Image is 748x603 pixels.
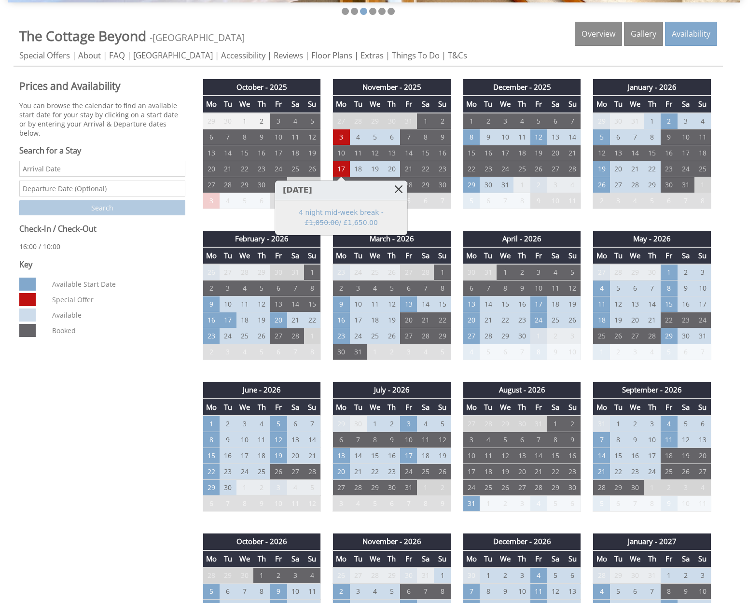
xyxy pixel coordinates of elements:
th: We [627,96,644,112]
td: 3 [497,113,513,129]
td: 28 [417,264,434,280]
td: 29 [463,177,480,193]
td: 1 [434,264,451,280]
dd: Available Start Date [50,278,183,291]
td: 18 [694,145,711,161]
th: April - 2026 [463,231,581,247]
td: 7 [497,193,513,209]
td: 16 [434,145,451,161]
td: 2 [530,177,547,193]
td: 24 [333,177,350,193]
th: Fr [530,247,547,264]
th: Sa [287,247,304,264]
td: 4 [627,193,644,209]
td: 4 [547,264,564,280]
td: 27 [203,177,220,193]
td: 2 [304,177,321,193]
a: The Cottage Beyond [19,27,150,45]
td: 29 [644,177,661,193]
td: 2 [513,264,530,280]
td: 10 [678,129,694,145]
td: 20 [383,161,400,177]
a: Accessibility [221,50,265,61]
td: 11 [564,193,581,209]
th: Tu [610,247,627,264]
td: 16 [480,145,497,161]
td: 11 [694,129,711,145]
th: Su [434,247,451,264]
td: 3 [678,113,694,129]
td: 13 [610,145,627,161]
td: 3 [270,113,287,129]
td: 4 [287,113,304,129]
th: Th [253,96,270,112]
td: 26 [383,264,400,280]
td: 8 [236,129,253,145]
th: Su [694,247,711,264]
td: 17 [497,145,513,161]
th: May - 2026 [593,231,711,247]
td: 17 [678,145,694,161]
td: 29 [367,113,384,129]
th: Fr [661,96,678,112]
td: 24 [270,161,287,177]
th: Su [304,96,321,112]
p: You can browse the calendar to find an available start date for your stay by clicking on a start ... [19,101,185,138]
td: 9 [661,129,678,145]
td: 29 [203,113,220,129]
td: 30 [434,177,451,193]
td: 27 [400,264,417,280]
td: 5 [593,129,610,145]
th: Mo [593,247,610,264]
td: 1 [287,177,304,193]
td: 5 [367,129,384,145]
td: 4 [564,177,581,193]
td: 21 [220,161,236,177]
td: 21 [400,161,417,177]
input: Arrival Date [19,161,185,177]
td: 20 [203,161,220,177]
td: 2 [434,113,451,129]
th: We [236,247,253,264]
td: 13 [547,129,564,145]
a: [GEOGRAPHIC_DATA] [152,31,245,44]
td: 5 [530,113,547,129]
td: 28 [350,113,367,129]
td: 28 [564,161,581,177]
td: 3 [547,177,564,193]
a: [GEOGRAPHIC_DATA] [133,50,213,61]
th: Sa [547,247,564,264]
td: 14 [627,145,644,161]
td: 22 [417,161,434,177]
td: 8 [694,193,711,209]
td: 11 [350,145,367,161]
td: 16 [661,145,678,161]
h3: Key [19,259,185,270]
td: 28 [400,177,417,193]
td: 21 [564,145,581,161]
td: 6 [270,280,287,296]
th: Su [694,96,711,112]
td: 14 [400,145,417,161]
td: 25 [287,161,304,177]
th: December - 2025 [463,79,581,96]
td: 4 [513,113,530,129]
td: 7 [417,280,434,296]
td: 5 [400,193,417,209]
td: 31 [270,177,287,193]
a: Overview [575,22,622,46]
td: 4 [350,129,367,145]
td: 9 [434,129,451,145]
strike: £1,850.00 [305,219,339,226]
a: T&Cs [448,50,467,61]
p: 16:00 / 10:00 [19,242,185,251]
a: Prices and Availability [19,79,185,93]
th: Fr [400,96,417,112]
td: 26 [530,161,547,177]
th: We [497,96,513,112]
td: 12 [304,129,321,145]
h3: Search for a Stay [19,145,185,156]
th: Mo [593,96,610,112]
th: February - 2026 [203,231,321,247]
td: 20 [547,145,564,161]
